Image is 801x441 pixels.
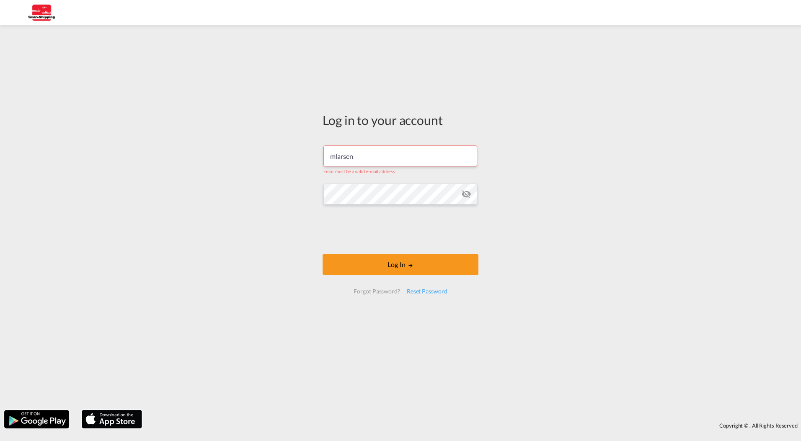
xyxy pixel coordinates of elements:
[81,409,143,429] img: apple.png
[337,213,464,246] iframe: reCAPTCHA
[146,418,801,433] div: Copyright © . All Rights Reserved
[350,284,403,299] div: Forgot Password?
[13,3,69,22] img: 123b615026f311ee80dabbd30bc9e10f.jpg
[323,111,478,129] div: Log in to your account
[323,145,477,166] input: Enter email/phone number
[3,409,70,429] img: google.png
[461,189,471,199] md-icon: icon-eye-off
[323,169,395,174] span: Email must be a valid e-mail address
[403,284,451,299] div: Reset Password
[323,254,478,275] button: LOGIN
